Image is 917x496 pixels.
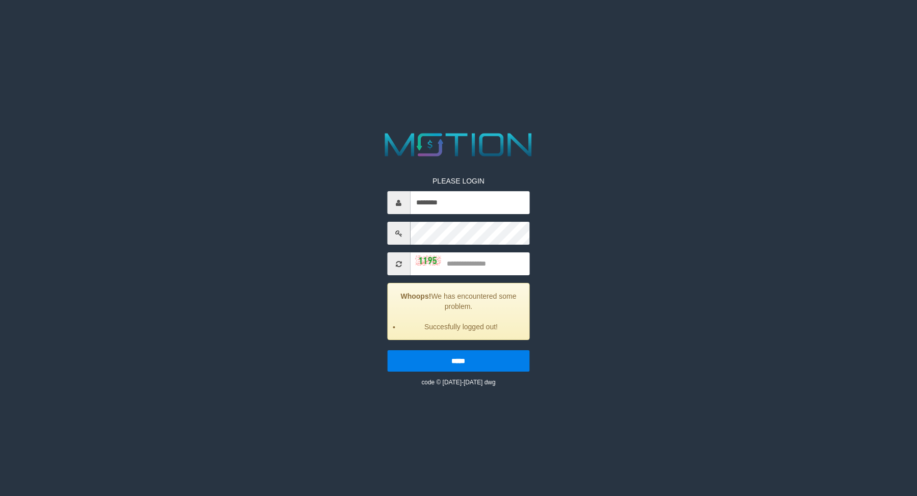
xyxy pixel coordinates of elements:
[400,322,522,332] li: Succesfully logged out!
[387,283,530,340] div: We has encountered some problem.
[387,176,530,186] p: PLEASE LOGIN
[401,292,431,300] strong: Whoops!
[415,255,441,266] img: captcha
[378,129,539,161] img: MOTION_logo.png
[421,379,495,386] small: code © [DATE]-[DATE] dwg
